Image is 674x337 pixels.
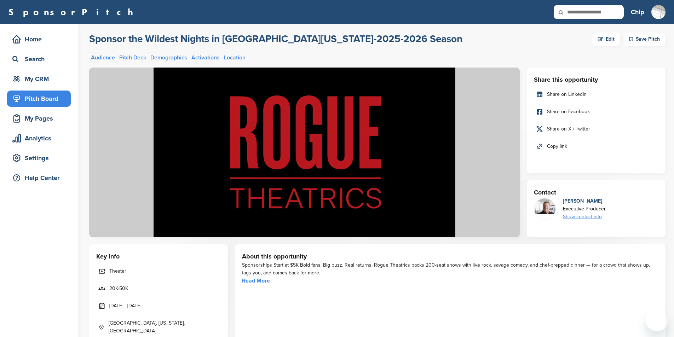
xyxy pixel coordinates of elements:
[11,152,71,164] div: Settings
[534,187,658,197] h3: Contact
[89,33,462,46] a: Sponsor the Wildest Nights in [GEOGRAPHIC_DATA][US_STATE]-2025-2026 Season
[11,33,71,46] div: Home
[109,302,141,310] span: [DATE] - [DATE]
[11,172,71,184] div: Help Center
[11,112,71,125] div: My Pages
[7,170,71,186] a: Help Center
[119,55,146,60] a: Pitch Deck
[8,7,138,17] a: SponsorPitch
[242,251,658,261] h3: About this opportunity
[7,51,71,67] a: Search
[7,91,71,107] a: Pitch Board
[563,213,606,221] div: Show contact info
[11,132,71,145] div: Analytics
[7,110,71,127] a: My Pages
[631,7,644,17] h3: Chip
[547,91,587,98] span: Share on LinkedIn
[11,53,71,65] div: Search
[109,319,219,335] span: [GEOGRAPHIC_DATA], [US_STATE], [GEOGRAPHIC_DATA]
[109,267,126,275] span: Theater
[191,55,220,60] a: Activations
[242,261,658,277] div: Sponsorships Start at $5K Bold fans. Big buzz. Real returns. Rogue Theatrics packs 200-seat shows...
[534,139,658,154] a: Copy link
[547,108,590,116] span: Share on Facebook
[89,68,520,237] img: Sponsorpitch &
[624,33,666,46] div: Save Pitch
[150,55,187,60] a: Demographics
[89,33,462,45] h2: Sponsor the Wildest Nights in [GEOGRAPHIC_DATA][US_STATE]-2025-2026 Season
[563,197,606,205] div: [PERSON_NAME]
[11,72,71,85] div: My CRM
[646,309,668,331] iframe: Button to launch messaging window
[7,130,71,146] a: Analytics
[7,150,71,166] a: Settings
[547,125,590,133] span: Share on X / Twitter
[224,55,246,60] a: Location
[592,33,620,46] a: Edit
[91,55,115,60] a: Audience
[534,122,658,136] a: Share on X / Twitter
[11,92,71,105] div: Pitch Board
[7,31,71,47] a: Home
[534,198,555,214] img: 469658417 568437455924914 5490379353261230122 n
[534,87,658,102] a: Share on LinkedIn
[547,143,567,150] span: Copy link
[96,251,221,261] h3: Key Info
[563,205,606,213] div: Executive Producer
[534,104,658,119] a: Share on Facebook
[242,277,270,284] a: Read More
[7,71,71,87] a: My CRM
[109,285,128,292] span: 20K-50K
[631,4,644,20] a: Chip
[534,75,658,85] h3: Share this opportunity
